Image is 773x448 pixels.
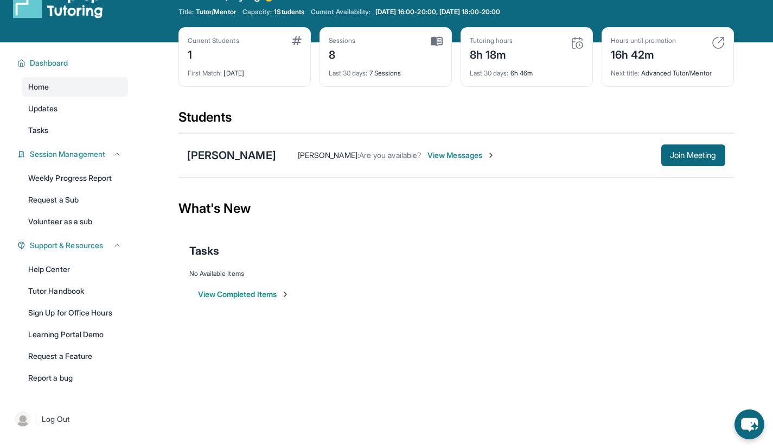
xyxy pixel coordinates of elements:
button: Dashboard [25,58,122,68]
a: Tasks [22,121,128,140]
div: 7 Sessions [329,62,443,78]
div: Advanced Tutor/Mentor [611,62,725,78]
span: Tasks [28,125,48,136]
span: Are you available? [359,150,421,160]
span: Home [28,81,49,92]
div: Sessions [329,36,356,45]
span: Log Out [42,414,70,425]
div: 8 [329,45,356,62]
span: | [35,413,37,426]
a: Help Center [22,260,128,279]
span: Title: [178,8,194,16]
button: chat-button [734,409,764,439]
div: 8h 18m [470,45,513,62]
img: card [431,36,443,46]
img: user-img [15,412,30,427]
img: card [292,36,302,45]
a: Sign Up for Office Hours [22,303,128,323]
span: View Messages [427,150,495,161]
span: 1 Students [274,8,304,16]
a: |Log Out [11,407,128,431]
div: Hours until promotion [611,36,676,45]
button: Join Meeting [661,144,725,166]
div: What's New [178,185,734,232]
span: Current Availability: [311,8,370,16]
span: Join Meeting [670,152,717,159]
div: No Available Items [189,269,723,278]
a: [DATE] 16:00-20:00, [DATE] 18:00-20:00 [373,8,503,16]
a: Learning Portal Demo [22,325,128,344]
span: Session Management [30,149,105,160]
a: Updates [22,99,128,118]
span: Next title : [611,69,640,77]
img: card [571,36,584,49]
a: Request a Sub [22,190,128,210]
div: 1 [188,45,239,62]
div: [PERSON_NAME] [187,148,276,163]
span: Support & Resources [30,240,103,251]
span: Last 30 days : [329,69,368,77]
a: Home [22,77,128,97]
span: [PERSON_NAME] : [298,150,359,160]
div: 16h 42m [611,45,676,62]
div: Current Students [188,36,239,45]
span: First Match : [188,69,222,77]
button: Support & Resources [25,240,122,251]
div: 6h 46m [470,62,584,78]
a: Request a Feature [22,346,128,366]
span: Last 30 days : [470,69,509,77]
span: Tasks [189,243,219,258]
div: [DATE] [188,62,302,78]
span: Capacity: [242,8,272,16]
div: Students [178,109,734,132]
button: View Completed Items [198,289,290,300]
a: Tutor Handbook [22,281,128,301]
button: Session Management [25,149,122,160]
span: Dashboard [30,58,68,68]
span: Updates [28,103,58,114]
div: Tutoring hours [470,36,513,45]
span: Tutor/Mentor [196,8,236,16]
a: Volunteer as a sub [22,212,128,231]
a: Weekly Progress Report [22,168,128,188]
img: Chevron-Right [487,151,495,160]
span: [DATE] 16:00-20:00, [DATE] 18:00-20:00 [375,8,501,16]
img: card [712,36,725,49]
a: Report a bug [22,368,128,388]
